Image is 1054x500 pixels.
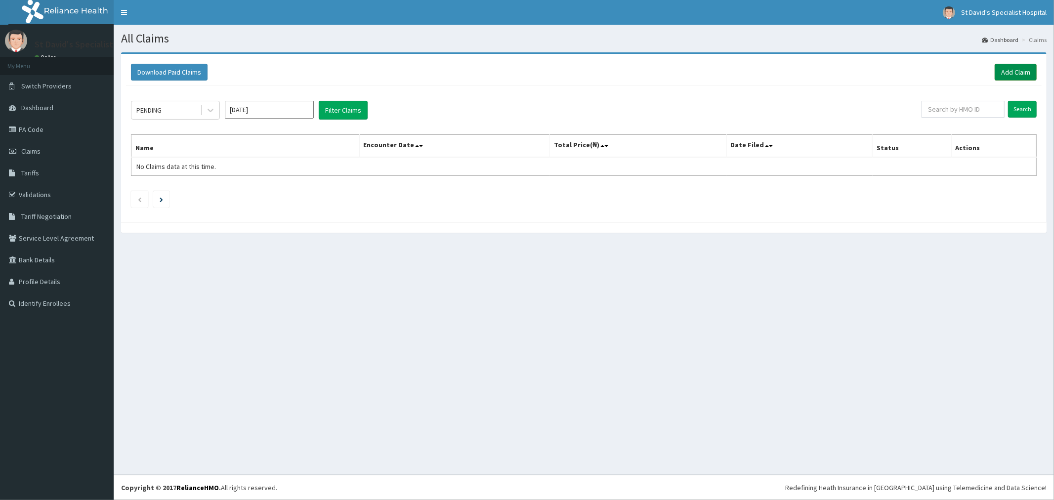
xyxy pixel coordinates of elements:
[785,483,1047,493] div: Redefining Heath Insurance in [GEOGRAPHIC_DATA] using Telemedicine and Data Science!
[35,40,148,49] p: St David's Specialist Hospital
[982,36,1018,44] a: Dashboard
[121,483,221,492] strong: Copyright © 2017 .
[726,135,873,158] th: Date Filed
[21,103,53,112] span: Dashboard
[160,195,163,204] a: Next page
[131,64,208,81] button: Download Paid Claims
[550,135,726,158] th: Total Price(₦)
[995,64,1037,81] a: Add Claim
[35,54,58,61] a: Online
[21,168,39,177] span: Tariffs
[5,30,27,52] img: User Image
[359,135,550,158] th: Encounter Date
[943,6,955,19] img: User Image
[951,135,1036,158] th: Actions
[114,475,1054,500] footer: All rights reserved.
[137,195,142,204] a: Previous page
[21,212,72,221] span: Tariff Negotiation
[319,101,368,120] button: Filter Claims
[225,101,314,119] input: Select Month and Year
[176,483,219,492] a: RelianceHMO
[136,162,216,171] span: No Claims data at this time.
[873,135,951,158] th: Status
[136,105,162,115] div: PENDING
[961,8,1047,17] span: St David's Specialist Hospital
[121,32,1047,45] h1: All Claims
[131,135,360,158] th: Name
[1008,101,1037,118] input: Search
[1019,36,1047,44] li: Claims
[21,147,41,156] span: Claims
[922,101,1005,118] input: Search by HMO ID
[21,82,72,90] span: Switch Providers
